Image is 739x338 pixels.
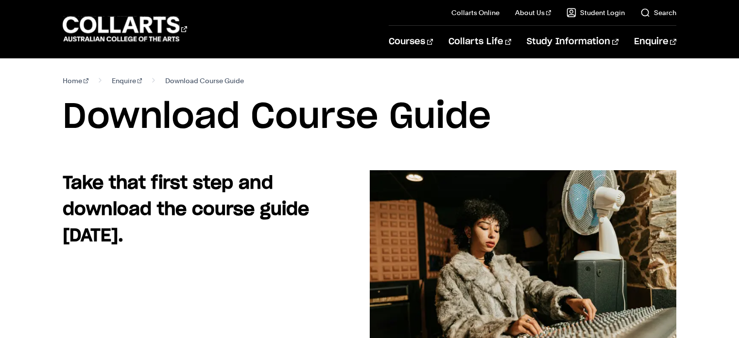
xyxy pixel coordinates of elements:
a: Collarts Online [451,8,499,18]
strong: Take that first step and download the course guide [DATE]. [63,175,309,245]
div: Go to homepage [63,15,187,43]
a: Courses [389,26,433,58]
a: Search [640,8,676,18]
a: Collarts Life [448,26,511,58]
h1: Download Course Guide [63,95,676,139]
span: Download Course Guide [165,74,244,88]
a: Study Information [527,26,618,58]
a: Enquire [634,26,676,58]
a: Home [63,74,88,88]
a: Student Login [567,8,625,18]
a: Enquire [112,74,142,88]
a: About Us [515,8,551,18]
